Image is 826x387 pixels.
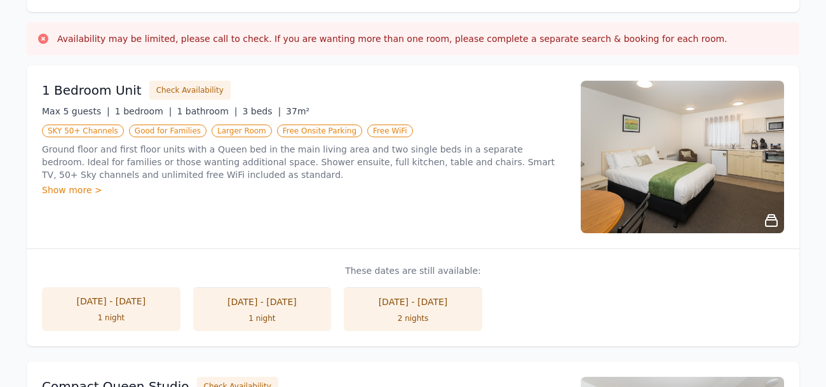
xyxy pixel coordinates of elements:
[42,264,784,277] p: These dates are still available:
[367,125,413,137] span: Free WiFi
[149,81,231,100] button: Check Availability
[55,295,168,308] div: [DATE] - [DATE]
[206,313,319,323] div: 1 night
[356,313,470,323] div: 2 nights
[206,295,319,308] div: [DATE] - [DATE]
[212,125,272,137] span: Larger Room
[42,184,565,196] div: Show more >
[129,125,207,137] span: Good for Families
[177,106,237,116] span: 1 bathroom |
[42,143,565,181] p: Ground floor and first floor units with a Queen bed in the main living area and two single beds i...
[277,125,362,137] span: Free Onsite Parking
[242,106,281,116] span: 3 beds |
[42,81,142,99] h3: 1 Bedroom Unit
[55,313,168,323] div: 1 night
[115,106,172,116] span: 1 bedroom |
[42,106,110,116] span: Max 5 guests |
[286,106,309,116] span: 37m²
[57,32,728,45] h3: Availability may be limited, please call to check. If you are wanting more than one room, please ...
[42,125,124,137] span: SKY 50+ Channels
[356,295,470,308] div: [DATE] - [DATE]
